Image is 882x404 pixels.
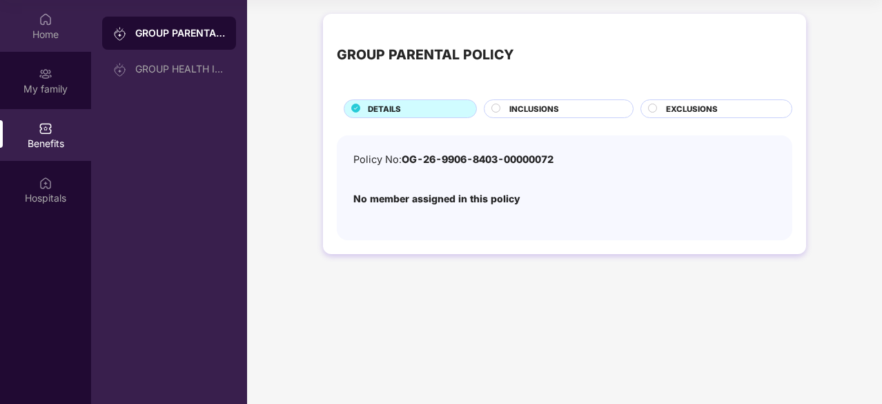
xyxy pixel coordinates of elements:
[39,12,52,26] img: svg+xml;base64,PHN2ZyBpZD0iSG9tZSIgeG1sbnM9Imh0dHA6Ly93d3cudzMub3JnLzIwMDAvc3ZnIiB3aWR0aD0iMjAiIG...
[135,64,225,75] div: GROUP HEALTH INSURANCE
[402,153,553,165] span: OG-26-9906-8403-00000072
[113,27,127,41] img: svg+xml;base64,PHN2ZyB3aWR0aD0iMjAiIGhlaWdodD0iMjAiIHZpZXdCb3g9IjAgMCAyMCAyMCIgZmlsbD0ibm9uZSIgeG...
[353,152,553,168] div: Policy No:
[353,193,520,204] b: No member assigned in this policy
[39,122,52,135] img: svg+xml;base64,PHN2ZyBpZD0iQmVuZWZpdHMiIHhtbG5zPSJodHRwOi8vd3d3LnczLm9yZy8yMDAwL3N2ZyIgd2lkdGg9Ij...
[39,176,52,190] img: svg+xml;base64,PHN2ZyBpZD0iSG9zcGl0YWxzIiB4bWxucz0iaHR0cDovL3d3dy53My5vcmcvMjAwMC9zdmciIHdpZHRoPS...
[39,67,52,81] img: svg+xml;base64,PHN2ZyB3aWR0aD0iMjAiIGhlaWdodD0iMjAiIHZpZXdCb3g9IjAgMCAyMCAyMCIgZmlsbD0ibm9uZSIgeG...
[135,26,225,40] div: GROUP PARENTAL POLICY
[337,44,514,66] div: GROUP PARENTAL POLICY
[509,103,559,115] span: INCLUSIONS
[113,63,127,77] img: svg+xml;base64,PHN2ZyB3aWR0aD0iMjAiIGhlaWdodD0iMjAiIHZpZXdCb3g9IjAgMCAyMCAyMCIgZmlsbD0ibm9uZSIgeG...
[368,103,401,115] span: DETAILS
[666,103,718,115] span: EXCLUSIONS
